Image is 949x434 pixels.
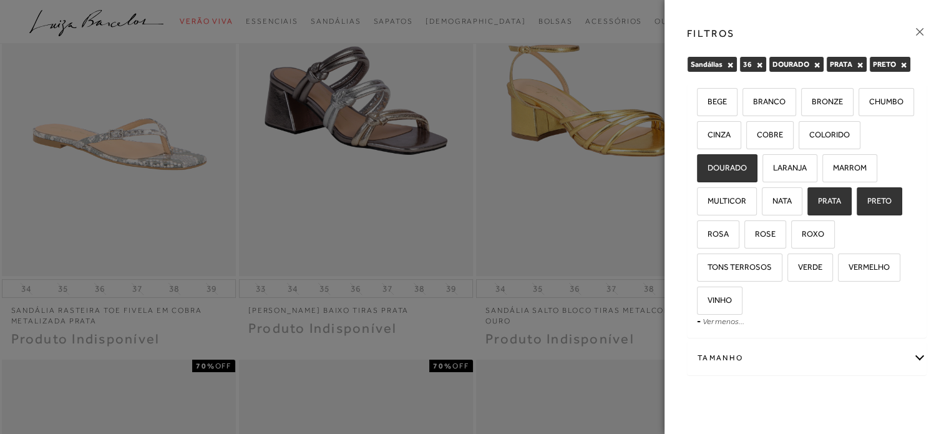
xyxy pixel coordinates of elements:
span: PRETO [873,60,896,69]
span: MULTICOR [698,196,746,205]
input: VERMELHO [836,263,849,275]
span: VINHO [698,295,732,305]
input: LARANJA [761,164,773,176]
a: Ver menos... [703,317,744,326]
input: VINHO [695,296,708,308]
span: CINZA [698,130,731,139]
input: MULTICOR [695,197,708,209]
span: ROSE [746,229,776,239]
input: BEGE [695,97,708,110]
span: VERDE [789,262,822,272]
span: ROXO [792,229,824,239]
span: VERMELHO [839,262,890,272]
button: PRETO Close [900,61,907,69]
input: ROSE [742,230,755,242]
span: DOURADO [772,60,809,69]
span: MARROM [824,163,867,172]
input: CINZA [695,131,708,143]
span: Sandálias [691,60,723,69]
span: PRATA [809,196,841,205]
input: VERDE [786,263,798,275]
input: NATA [760,197,772,209]
span: BRANCO [744,97,786,106]
span: TONS TERROSOS [698,262,772,272]
input: COLORIDO [797,131,809,143]
span: ROSA [698,229,729,239]
input: PRATA [805,197,818,209]
input: PRETO [855,197,867,209]
span: DOURADO [698,163,747,172]
span: BRONZE [802,97,843,106]
span: 36 [743,60,752,69]
input: CHUMBO [857,97,869,110]
span: PRETO [858,196,892,205]
span: LARANJA [764,163,807,172]
input: BRONZE [799,97,812,110]
span: CHUMBO [860,97,903,106]
input: TONS TERROSOS [695,263,708,275]
span: COLORIDO [800,130,850,139]
button: PRATA Close [857,61,864,69]
input: BRANCO [741,97,753,110]
span: PRATA [830,60,852,69]
input: MARROM [820,164,833,176]
button: DOURADO Close [814,61,820,69]
input: COBRE [744,131,757,143]
span: NATA [763,196,792,205]
input: DOURADO [695,164,708,176]
input: ROXO [789,230,802,242]
input: ROSA [695,230,708,242]
button: 36 Close [756,61,763,69]
span: - [697,316,701,326]
h3: FILTROS [687,26,735,41]
span: COBRE [747,130,783,139]
div: Tamanho [688,342,926,375]
button: Sandálias Close [727,61,734,69]
span: BEGE [698,97,727,106]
